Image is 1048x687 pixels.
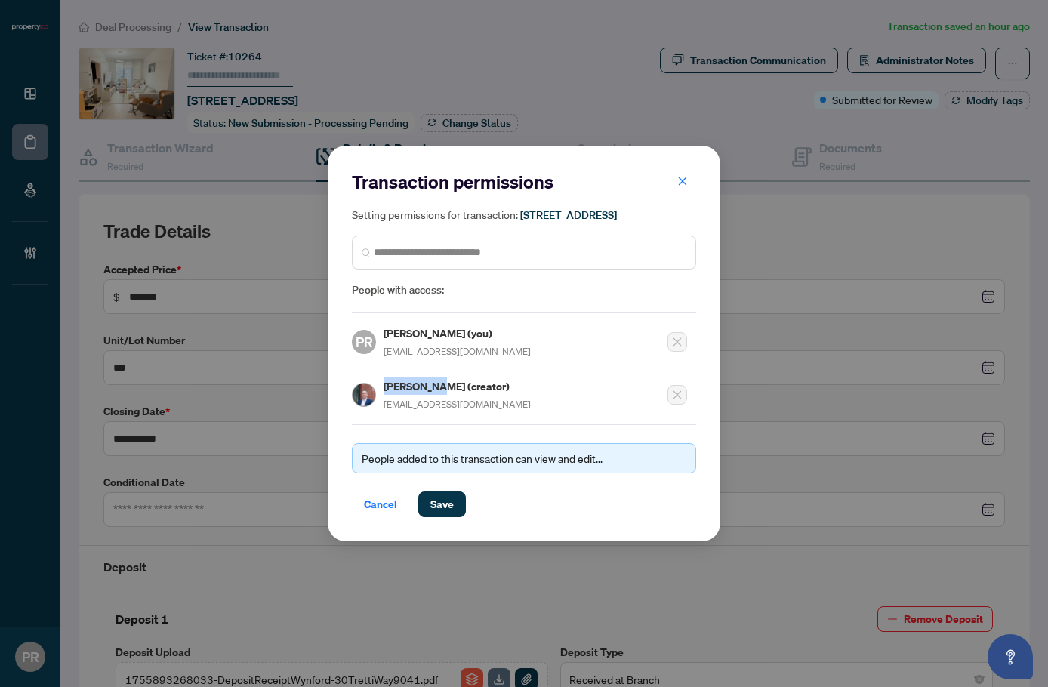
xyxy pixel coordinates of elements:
span: [EMAIL_ADDRESS][DOMAIN_NAME] [384,346,531,357]
button: Open asap [988,634,1033,679]
button: Cancel [352,491,409,517]
img: Profile Icon [353,384,375,406]
h2: Transaction permissions [352,170,696,194]
span: PR [356,331,373,353]
span: People with access: [352,282,696,299]
h5: [PERSON_NAME] (you) [384,325,531,342]
span: Cancel [364,492,397,516]
span: [STREET_ADDRESS] [520,208,617,222]
img: search_icon [362,248,371,257]
span: Save [430,492,454,516]
h5: [PERSON_NAME] (creator) [384,377,531,395]
div: People added to this transaction can view and edit... [362,450,686,467]
h5: Setting permissions for transaction: [352,206,696,223]
span: close [677,176,688,186]
button: Save [418,491,466,517]
span: [EMAIL_ADDRESS][DOMAIN_NAME] [384,399,531,410]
